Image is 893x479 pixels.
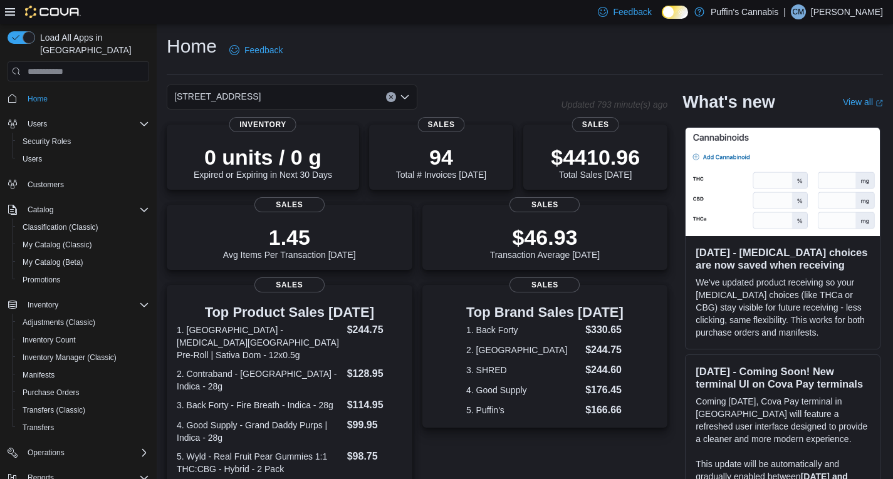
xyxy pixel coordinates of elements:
[23,423,54,433] span: Transfers
[18,237,149,252] span: My Catalog (Classic)
[23,202,58,217] button: Catalog
[561,100,668,110] p: Updated 793 minute(s) ago
[223,225,356,250] p: 1.45
[18,255,149,270] span: My Catalog (Beta)
[18,315,100,330] a: Adjustments (Classic)
[585,363,624,378] dd: $244.60
[13,133,154,150] button: Security Roles
[23,90,149,106] span: Home
[23,240,92,250] span: My Catalog (Classic)
[18,220,103,235] a: Classification (Classic)
[18,368,60,383] a: Manifests
[23,116,52,131] button: Users
[386,92,396,102] button: Clear input
[466,305,624,320] h3: Top Brand Sales [DATE]
[28,448,65,458] span: Operations
[23,202,149,217] span: Catalog
[223,225,356,260] div: Avg Items Per Transaction [DATE]
[18,220,149,235] span: Classification (Classic)
[3,296,154,314] button: Inventory
[194,145,332,170] p: 0 units / 0 g
[572,117,619,132] span: Sales
[177,399,342,411] dt: 3. Back Forty - Fire Breath - Indica - 28g
[18,237,97,252] a: My Catalog (Classic)
[585,403,624,418] dd: $166.66
[551,145,640,180] div: Total Sales [DATE]
[23,222,98,232] span: Classification (Classic)
[347,322,402,337] dd: $244.75
[18,403,149,418] span: Transfers (Classic)
[177,419,342,444] dt: 4. Good Supply - Grand Daddy Purps | Indica - 28g
[466,384,580,396] dt: 4. Good Supply
[13,150,154,168] button: Users
[13,349,154,366] button: Inventory Manager (Classic)
[23,445,70,460] button: Operations
[396,145,486,180] div: Total # Invoices [DATE]
[696,276,870,339] p: We've updated product receiving so your [MEDICAL_DATA] choices (like THCa or CBG) stay visible fo...
[696,365,870,390] h3: [DATE] - Coming Soon! New terminal UI on Cova Pay terminals
[23,353,117,363] span: Inventory Manager (Classic)
[23,317,95,327] span: Adjustments (Classic)
[791,4,806,19] div: Curtis Muir
[18,315,149,330] span: Adjustments (Classic)
[13,331,154,349] button: Inventory Count
[23,297,149,312] span: Inventory
[13,366,154,384] button: Manifests
[23,257,83,267] span: My Catalog (Beta)
[167,34,217,59] h1: Home
[396,145,486,170] p: 94
[13,419,154,436] button: Transfers
[613,6,651,18] span: Feedback
[177,368,342,393] dt: 2. Contraband - [GEOGRAPHIC_DATA] - Indica - 28g
[18,332,81,348] a: Inventory Count
[18,332,149,348] span: Inventory Count
[23,154,42,164] span: Users
[662,6,688,19] input: Dark Mode
[347,398,402,413] dd: $114.95
[843,97,883,107] a: View allExternal link
[711,4,778,19] p: Puffin's Cannabis
[18,272,149,287] span: Promotions
[18,255,88,270] a: My Catalog (Beta)
[696,395,870,445] p: Coming [DATE], Cova Pay terminal in [GEOGRAPHIC_DATA] will feature a refreshed user interface des...
[194,145,332,180] div: Expired or Expiring in Next 30 Days
[3,115,154,133] button: Users
[585,322,624,337] dd: $330.65
[25,6,81,18] img: Cova
[18,368,149,383] span: Manifests
[18,134,76,149] a: Security Roles
[18,350,122,365] a: Inventory Manager (Classic)
[551,145,640,170] p: $4410.96
[35,31,149,56] span: Load All Apps in [GEOGRAPHIC_DATA]
[18,152,47,167] a: Users
[254,277,325,292] span: Sales
[418,117,465,132] span: Sales
[13,236,154,254] button: My Catalog (Classic)
[400,92,410,102] button: Open list of options
[254,197,325,212] span: Sales
[224,38,288,63] a: Feedback
[23,445,149,460] span: Operations
[23,370,55,380] span: Manifests
[18,420,149,435] span: Transfers
[13,401,154,419] button: Transfers (Classic)
[585,343,624,358] dd: $244.75
[18,350,149,365] span: Inventory Manager (Classic)
[3,201,154,219] button: Catalog
[466,364,580,376] dt: 3. SHRED
[13,384,154,401] button: Purchase Orders
[177,324,342,361] dt: 1. [GEOGRAPHIC_DATA] - [MEDICAL_DATA][GEOGRAPHIC_DATA] Pre-Roll | Sativa Dom - 12x0.5g
[229,117,296,132] span: Inventory
[18,134,149,149] span: Security Roles
[23,177,149,192] span: Customers
[509,277,580,292] span: Sales
[177,450,342,475] dt: 5. Wyld - Real Fruit Pear Gummies 1:1 THC:CBG - Hybrid - 2 Pack
[466,344,580,356] dt: 2. [GEOGRAPHIC_DATA]
[783,4,786,19] p: |
[682,92,775,112] h2: What's new
[18,420,59,435] a: Transfers
[13,314,154,331] button: Adjustments (Classic)
[347,366,402,381] dd: $128.95
[466,324,580,336] dt: 1. Back Forty
[23,297,63,312] button: Inventory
